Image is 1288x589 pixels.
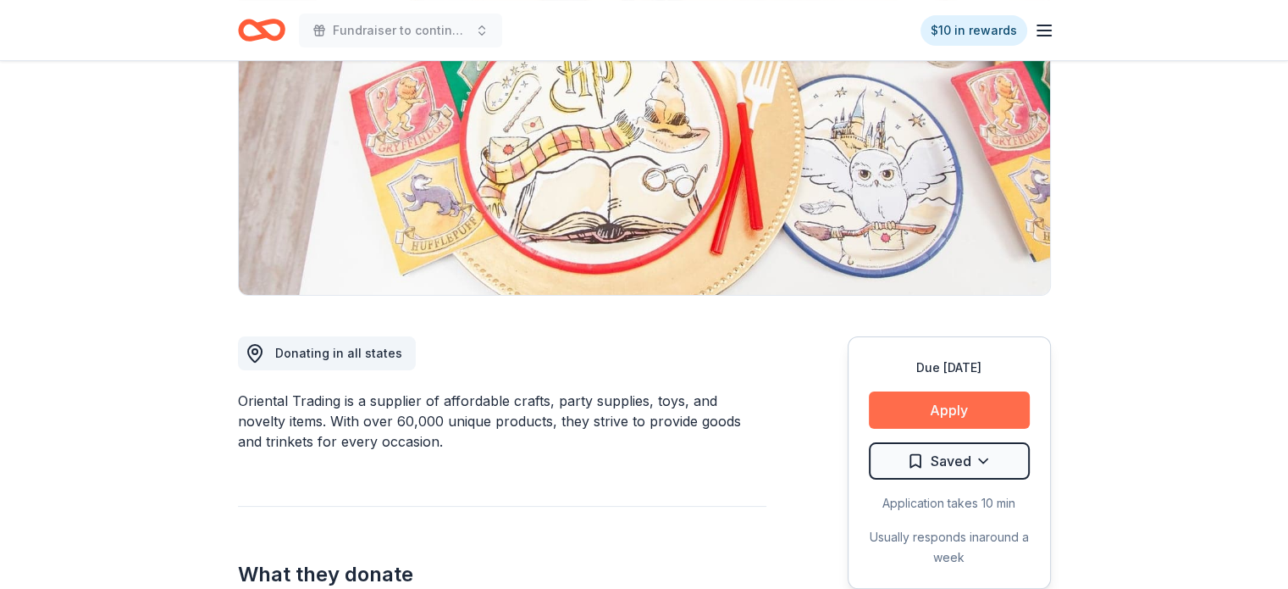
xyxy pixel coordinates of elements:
[920,15,1027,46] a: $10 in rewards
[238,561,766,588] h2: What they donate
[869,493,1030,514] div: Application takes 10 min
[299,14,502,47] button: Fundraiser to continue KIDpreneur Marketplaces
[275,346,402,360] span: Donating in all states
[869,442,1030,480] button: Saved
[869,392,1030,429] button: Apply
[238,10,285,50] a: Home
[931,450,971,472] span: Saved
[869,358,1030,378] div: Due [DATE]
[238,391,766,452] div: Oriental Trading is a supplier of affordable crafts, party supplies, toys, and novelty items. Wit...
[333,20,468,41] span: Fundraiser to continue KIDpreneur Marketplaces
[869,527,1030,568] div: Usually responds in around a week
